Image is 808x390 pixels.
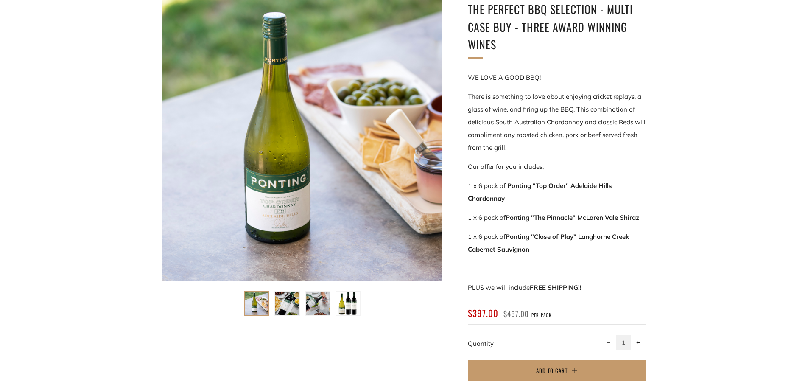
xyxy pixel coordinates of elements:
p: WE LOVE A GOOD BBQ! [468,71,646,84]
strong: FREE SHIPPING!! [530,283,582,292]
b: Ponting "Top Order" Adelaide Hills Chardonnay [468,182,612,202]
img: Load image into Gallery viewer, The perfect BBQ selection - MULTI CASE BUY - Three award winning ... [245,292,268,315]
img: Load image into Gallery viewer, The perfect BBQ selection - MULTI CASE BUY - Three award winning ... [306,292,330,315]
p: 1 x 6 pack of [468,180,646,205]
p: Our offer for you includes; [468,160,646,173]
span: $397.00 [468,306,498,320]
h1: The perfect BBQ selection - MULTI CASE BUY - Three award winning wines [468,0,646,53]
input: quantity [616,335,631,350]
img: Load image into Gallery viewer, The perfect BBQ selection - MULTI CASE BUY - Three award winning ... [275,292,299,315]
p: 1 x 6 pack of [468,230,646,256]
span: Add to Cart [536,366,568,375]
p: PLUS we will include [468,281,646,294]
p: 1 x 6 pack of [468,211,646,224]
span: − [607,341,610,345]
span: $467.00 [503,308,529,319]
button: Add to Cart [468,360,646,381]
label: Quantity [468,339,494,348]
span: + [636,341,640,345]
strong: Ponting "Close of Play" Langhorne Creek Cabernet Sauvignon [468,233,629,253]
strong: Ponting "The Pinnacle" McLaren Vale Shiraz [506,213,639,222]
button: Load image into Gallery viewer, The perfect BBQ selection - MULTI CASE BUY - Three award winning ... [244,291,269,316]
p: There is something to love about enjoying cricket replays, a glass of wine, and firing up the BBQ... [468,90,646,154]
img: Load image into Gallery viewer, The perfect BBQ selection - MULTI CASE BUY - Three award winning ... [336,292,360,315]
span: per pack [531,312,551,318]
